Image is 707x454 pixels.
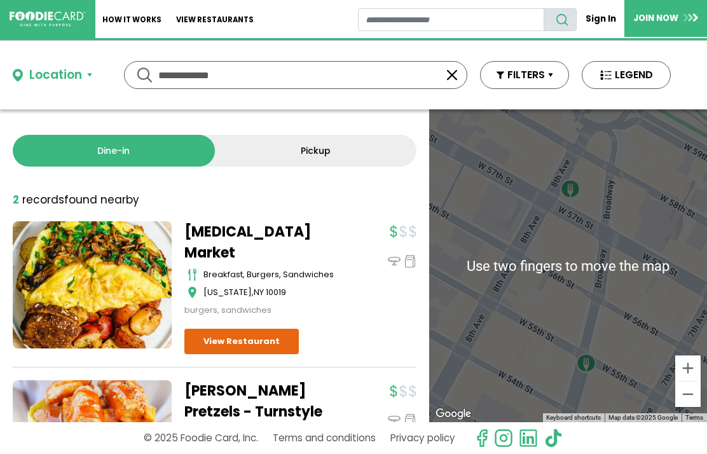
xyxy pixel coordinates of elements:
[184,221,343,263] a: [MEDICAL_DATA] Market
[432,406,474,422] a: Open this area in Google Maps (opens a new window)
[685,414,703,421] a: Terms
[188,286,197,299] img: map_icon.svg
[388,255,401,268] img: dinein_icon.svg
[266,286,286,298] span: 10019
[10,11,86,27] img: FoodieCard; Eat, Drink, Save, Donate
[544,8,577,31] button: search
[544,429,563,448] img: tiktok.svg
[203,268,343,281] div: breakfast, burgers, sandwiches
[22,192,64,207] span: records
[404,414,416,427] img: pickup_icon.svg
[608,414,678,421] span: Map data ©2025 Google
[13,66,92,85] button: Location
[546,413,601,422] button: Keyboard shortcuts
[582,61,671,89] button: LEGEND
[184,329,299,354] a: View Restaurant
[390,427,455,449] a: Privacy policy
[273,427,376,449] a: Terms and conditions
[472,429,491,448] svg: check us out on facebook
[203,286,343,299] div: ,
[675,382,701,407] button: Zoom out
[254,286,264,298] span: NY
[13,135,215,167] a: Dine-in
[675,355,701,381] button: Zoom in
[203,286,252,298] span: [US_STATE]
[144,427,258,449] p: © 2025 Foodie Card, Inc.
[358,8,545,31] input: restaurant search
[577,8,624,30] a: Sign In
[432,406,474,422] img: Google
[184,380,343,443] a: [PERSON_NAME] Pretzels - Turnstyle Underground Market
[215,135,417,167] a: Pickup
[519,429,538,448] img: linkedin.svg
[13,192,19,207] strong: 2
[555,174,586,204] div: Wetzel's Pretzels - Turnstyle Underground Market
[29,66,82,85] div: Location
[13,192,139,209] div: found nearby
[188,268,197,281] img: cutlery_icon.svg
[571,348,601,378] div: Gastro Market
[404,255,416,268] img: pickup_icon.svg
[480,61,569,89] button: FILTERS
[184,304,343,317] div: burgers, sandwiches
[388,414,401,427] img: dinein_icon.svg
